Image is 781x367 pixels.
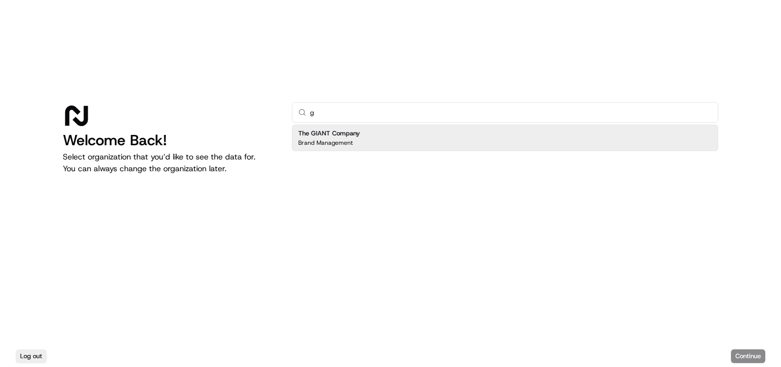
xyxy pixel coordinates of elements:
input: Type to search... [310,103,712,122]
p: Brand Management [298,139,353,147]
p: Select organization that you’d like to see the data for. You can always change the organization l... [63,151,276,175]
button: Log out [16,349,47,363]
div: Suggestions [292,123,718,153]
h2: The GIANT Company [298,129,360,138]
h1: Welcome Back! [63,131,276,149]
